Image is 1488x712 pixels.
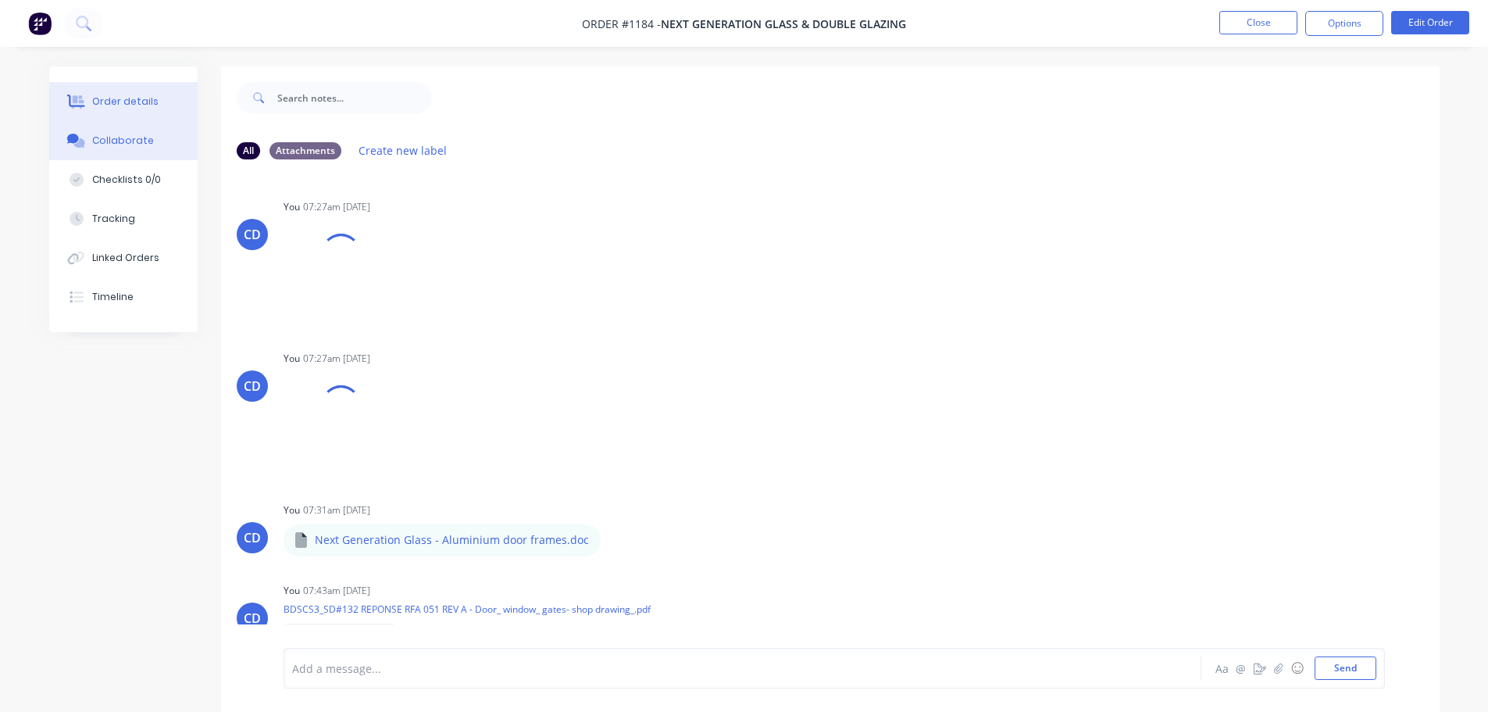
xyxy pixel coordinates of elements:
input: Search notes... [277,82,432,113]
div: Tracking [92,212,135,226]
img: Factory [28,12,52,35]
div: CD [244,609,261,628]
div: 07:31am [DATE] [303,503,370,517]
button: @ [1232,659,1251,678]
div: You [284,352,300,366]
div: 07:27am [DATE] [303,200,370,214]
div: Order details [92,95,159,109]
button: Send [1315,657,1376,680]
button: Create new label [351,140,455,161]
div: Collaborate [92,134,154,148]
button: Order details [49,82,198,121]
button: Collaborate [49,121,198,160]
div: You [284,503,300,517]
button: Close [1219,11,1297,34]
button: Timeline [49,277,198,317]
button: Linked Orders [49,238,198,277]
span: Next Generation Glass & Double Glazing [661,16,906,31]
div: 07:27am [DATE] [303,352,370,366]
button: Aa [1213,659,1232,678]
p: Next Generation Glass - Aluminium door frames.doc [315,532,589,548]
div: CD [244,225,261,244]
div: 07:43am [DATE] [303,584,370,598]
button: Checklists 0/0 [49,160,198,199]
div: CD [244,377,261,395]
button: Edit Order [1391,11,1469,34]
button: ☺ [1288,659,1307,678]
button: Options [1305,11,1383,36]
button: Tracking [49,199,198,238]
div: All [237,142,260,159]
div: Attachments [269,142,341,159]
div: You [284,200,300,214]
div: Linked Orders [92,251,159,265]
div: You [284,584,300,598]
div: Timeline [92,290,134,304]
span: Order #1184 - [582,16,661,31]
p: BDSCS3_SD#132 REPONSE RFA 051 REV A - Door_ window_ gates- shop drawing_.pdf [284,603,651,616]
div: Checklists 0/0 [92,173,161,187]
div: CD [244,528,261,547]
